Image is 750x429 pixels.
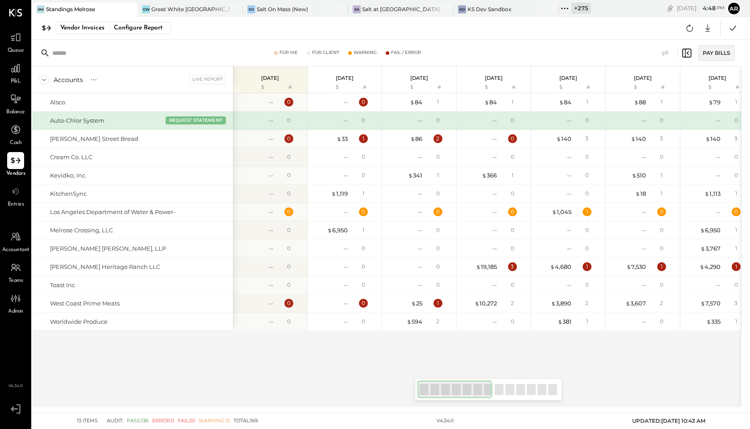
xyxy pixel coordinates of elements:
div: 7,570 [700,299,721,308]
div: -- [567,226,571,235]
div: KitchenSync [50,190,87,198]
span: Cash [10,139,21,147]
div: 6,950 [327,226,348,235]
div: 0 [660,208,663,215]
div: 1 [661,171,662,179]
div: 140 [631,135,646,143]
span: $ [475,300,479,307]
span: $ [700,245,705,252]
div: 0 [287,153,291,161]
div: 0 [362,299,365,307]
div: -- [642,226,646,235]
div: -- [418,190,422,198]
div: 1 [583,262,592,271]
div: Cream Co. LLC [50,153,92,161]
span: $ [634,99,639,106]
p: [DATE] [336,75,354,81]
div: -- [642,318,646,326]
div: 88 [634,98,646,107]
button: REQUEST STATEMENT [166,116,226,124]
div: 0 [585,153,589,161]
div: -- [343,281,348,289]
div: 79 [708,98,721,107]
span: $ [411,300,416,307]
div: -- [269,281,273,289]
div: -- [269,171,273,180]
div: 3 [660,135,663,142]
span: Pass: 136 [127,417,149,425]
div: -- [343,299,348,308]
div: 0 [511,318,514,325]
div: Sa [353,5,361,13]
div: 0 [436,244,440,252]
div: 0 [287,190,291,197]
div: 0 [362,208,365,215]
div: 0 [287,171,291,179]
span: Accountant [2,246,29,254]
div: 0 [660,116,663,124]
a: Admin [0,290,31,316]
div: 86 [410,135,422,143]
div: 1 [512,171,513,179]
div: -- [567,244,571,253]
span: $ [708,99,713,106]
div: Melrose Crossing, LLC [50,226,113,235]
div: 0 [362,116,365,124]
div: -- [343,116,348,125]
span: $ [476,263,481,270]
div: 1,113 [704,190,721,198]
span: $ [704,190,709,197]
div: 0 [436,226,440,234]
div: [PERSON_NAME] Heritage Ranch LLC [50,263,160,271]
span: Balance [6,108,25,116]
span: $ [327,227,332,234]
a: P&L [0,60,31,86]
div: 1 [583,207,592,216]
div: 0 [585,226,589,234]
div: Kevidko, Inc. [50,171,87,180]
div: -- [492,226,497,235]
div: 3,767 [700,244,721,253]
span: $ [625,300,630,307]
span: Entries [8,201,24,209]
div: 0 [511,116,514,124]
div: 0 [660,244,663,252]
span: $ [484,99,489,106]
div: 510 [632,171,646,180]
div: -- [418,208,422,216]
div: 0 [287,299,291,307]
div: SO [247,5,255,13]
span: Queue [8,47,24,55]
div: -- [716,116,721,125]
div: 18 [635,190,646,198]
div: 0 [511,226,514,234]
a: Vendors [0,152,31,178]
div: -- [716,208,721,216]
div: 0 [511,135,514,142]
div: -- [343,208,348,216]
div: Vendor Invoices [60,21,104,35]
div: West Coast Prime Meats [50,299,120,308]
div: 1 [437,98,439,106]
div: Salt at [GEOGRAPHIC_DATA] [362,5,440,13]
div: # [574,84,603,91]
div: 0 [362,171,365,179]
div: 1 [512,98,513,106]
div: -- [418,116,422,125]
div: 0 [287,281,291,289]
span: $ [550,263,555,270]
div: -- [567,281,571,289]
span: $ [552,208,557,215]
div: GW [142,5,150,13]
div: -- [492,318,497,326]
div: 3 [734,135,737,142]
div: 0 [585,281,589,289]
a: Queue [0,29,31,55]
span: Vendors [6,170,25,178]
div: -- [269,244,273,253]
div: -- [343,98,348,107]
span: P&L [11,78,21,86]
a: Accountant [0,228,31,254]
div: KD [458,5,466,13]
div: 6,950 [700,226,721,235]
